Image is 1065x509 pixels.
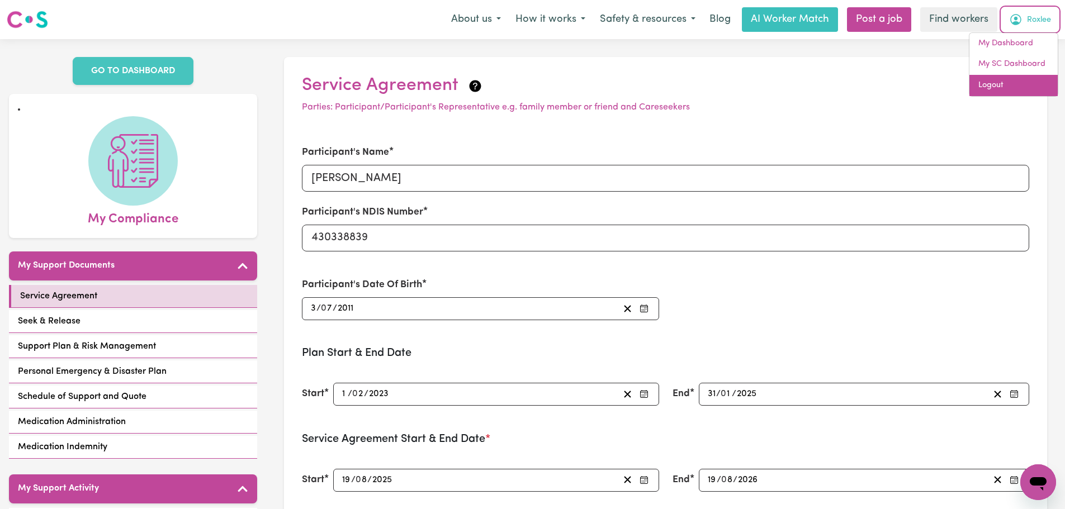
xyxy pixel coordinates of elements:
[9,436,257,459] a: Medication Indemnity
[703,7,737,32] a: Blog
[356,475,361,484] span: 0
[7,9,48,30] img: Careseekers logo
[18,260,115,271] h5: My Support Documents
[847,7,911,32] a: Post a job
[717,475,721,485] span: /
[721,389,726,398] span: 0
[302,145,389,160] label: Participant's Name
[1002,8,1058,31] button: My Account
[333,303,337,313] span: /
[9,310,257,333] a: Seek & Release
[7,7,48,32] a: Careseekers logo
[707,472,717,487] input: --
[316,303,321,313] span: /
[302,473,324,487] label: Start
[352,389,358,398] span: 0
[673,387,690,401] label: End
[9,411,257,434] a: Medication Administration
[368,387,390,402] input: ----
[1027,14,1051,26] span: Roxlee
[322,301,333,316] input: --
[348,389,352,399] span: /
[302,387,324,401] label: Start
[920,7,997,32] a: Find workers
[18,340,156,353] span: Support Plan & Risk Management
[302,278,422,292] label: Participant's Date Of Birth
[310,301,316,316] input: --
[737,472,759,487] input: ----
[20,289,97,303] span: Service Agreement
[18,483,99,494] h5: My Support Activity
[337,301,354,316] input: ----
[9,251,257,280] button: My Support Documents
[302,75,1029,96] h2: Service Agreement
[9,386,257,408] a: Schedule of Support and Quote
[9,360,257,383] a: Personal Emergency & Disaster Plan
[302,432,1029,446] h3: Service Agreement Start & End Date
[508,8,593,31] button: How it works
[721,387,732,402] input: --
[364,389,368,399] span: /
[9,474,257,503] button: My Support Activity
[18,415,126,429] span: Medication Administration
[707,387,716,402] input: --
[367,475,372,485] span: /
[1020,464,1056,500] iframe: Button to launch messaging window
[18,365,167,378] span: Personal Emergency & Disaster Plan
[9,285,257,308] a: Service Agreement
[302,101,1029,114] p: Parties: Participant/Participant's Representative e.g. family member or friend and Careseekers
[372,472,393,487] input: ----
[593,8,703,31] button: Safety & resources
[18,440,107,454] span: Medication Indemnity
[969,54,1058,75] a: My SC Dashboard
[673,473,690,487] label: End
[721,475,727,484] span: 0
[18,116,248,229] a: My Compliance
[733,475,737,485] span: /
[722,472,733,487] input: --
[969,75,1058,96] a: Logout
[18,315,81,328] span: Seek & Release
[321,304,326,313] span: 0
[969,33,1058,54] a: My Dashboard
[444,8,508,31] button: About us
[88,206,178,229] span: My Compliance
[302,205,423,220] label: Participant's NDIS Number
[342,387,348,402] input: --
[969,32,1058,97] div: My Account
[732,389,736,399] span: /
[9,335,257,358] a: Support Plan & Risk Management
[716,389,721,399] span: /
[351,475,356,485] span: /
[302,347,1029,360] h3: Plan Start & End Date
[18,390,146,403] span: Schedule of Support and Quote
[736,387,758,402] input: ----
[73,57,193,85] a: GO TO DASHBOARD
[342,472,351,487] input: --
[742,7,838,32] a: AI Worker Match
[357,472,368,487] input: --
[353,387,364,402] input: --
